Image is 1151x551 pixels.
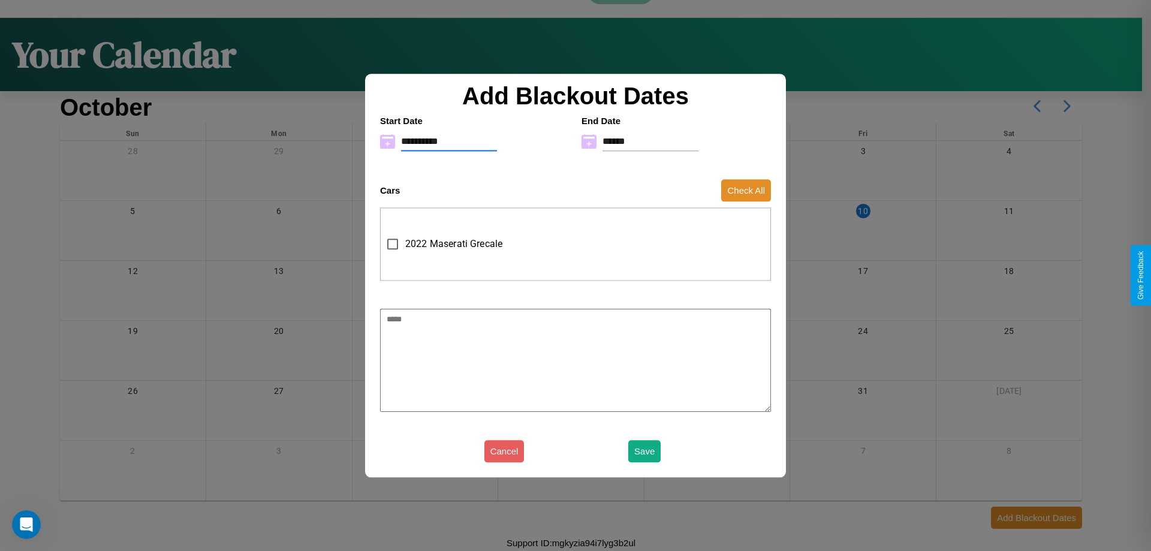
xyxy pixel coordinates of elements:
[628,440,661,462] button: Save
[1137,251,1145,300] div: Give Feedback
[721,179,771,201] button: Check All
[405,237,502,251] span: 2022 Maserati Grecale
[380,116,570,126] h4: Start Date
[484,440,525,462] button: Cancel
[581,116,771,126] h4: End Date
[380,185,400,195] h4: Cars
[12,510,41,539] iframe: Intercom live chat
[374,83,777,110] h2: Add Blackout Dates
